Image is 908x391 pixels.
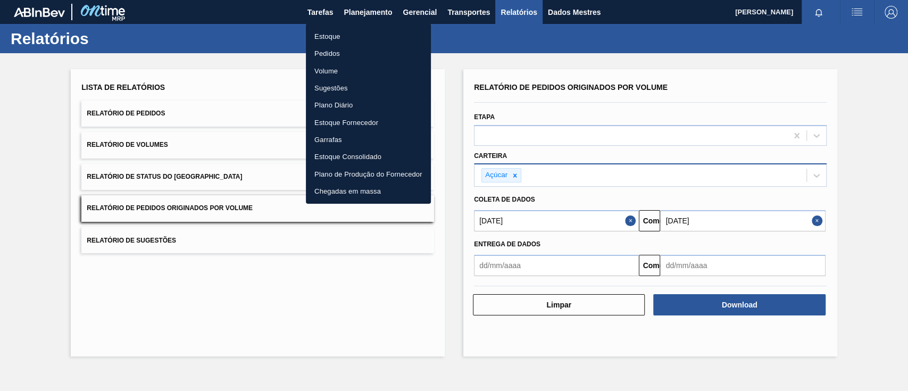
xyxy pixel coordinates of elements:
[314,170,422,178] font: Plano de Produção do Fornecedor
[306,45,431,62] a: Pedidos
[314,118,378,126] font: Estoque Fornecedor
[306,28,431,45] a: Estoque
[306,96,431,113] a: Plano Diário
[306,182,431,199] a: Chegadas em massa
[314,101,353,109] font: Plano Diário
[314,153,381,161] font: Estoque Consolidado
[314,187,381,195] font: Chegadas em massa
[314,66,338,74] font: Volume
[306,148,431,165] a: Estoque Consolidado
[314,32,340,40] font: Estoque
[314,49,340,57] font: Pedidos
[306,79,431,96] a: Sugestões
[314,136,342,144] font: Garrafas
[306,131,431,148] a: Garrafas
[306,165,431,182] a: Plano de Produção do Fornecedor
[314,84,348,92] font: Sugestões
[306,114,431,131] a: Estoque Fornecedor
[306,62,431,79] a: Volume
